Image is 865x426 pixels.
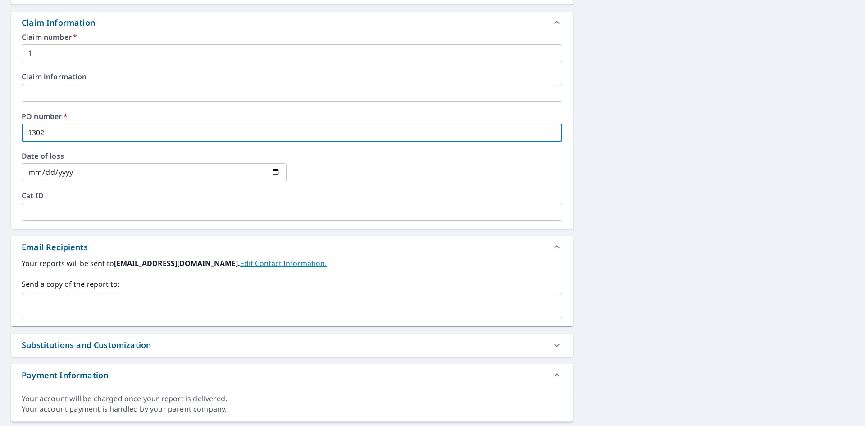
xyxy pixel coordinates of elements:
[11,334,573,357] div: Substitutions and Customization
[22,152,287,160] label: Date of loss
[11,12,573,33] div: Claim Information
[240,258,327,268] a: EditContactInfo
[22,33,562,41] label: Claim number
[22,369,108,381] div: Payment Information
[22,279,562,289] label: Send a copy of the report to:
[11,364,573,386] div: Payment Information
[22,17,95,29] div: Claim Information
[22,241,88,253] div: Email Recipients
[22,258,562,269] label: Your reports will be sent to
[22,192,562,199] label: Cat ID
[22,339,151,351] div: Substitutions and Customization
[114,258,240,268] b: [EMAIL_ADDRESS][DOMAIN_NAME].
[22,394,562,404] div: Your account will be charged once your report is delivered.
[22,404,562,414] div: Your account payment is handled by your parent company.
[11,236,573,258] div: Email Recipients
[22,73,562,80] label: Claim information
[22,113,562,120] label: PO number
